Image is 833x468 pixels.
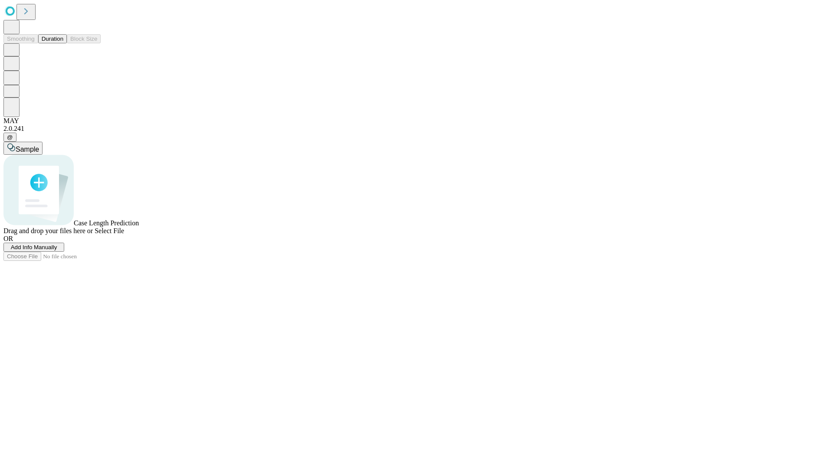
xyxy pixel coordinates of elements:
[74,219,139,227] span: Case Length Prediction
[67,34,101,43] button: Block Size
[3,133,16,142] button: @
[95,227,124,234] span: Select File
[7,134,13,140] span: @
[3,243,64,252] button: Add Info Manually
[3,142,43,155] button: Sample
[3,125,830,133] div: 2.0.241
[3,235,13,242] span: OR
[11,244,57,250] span: Add Info Manually
[3,34,38,43] button: Smoothing
[16,146,39,153] span: Sample
[3,227,93,234] span: Drag and drop your files here or
[38,34,67,43] button: Duration
[3,117,830,125] div: MAY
